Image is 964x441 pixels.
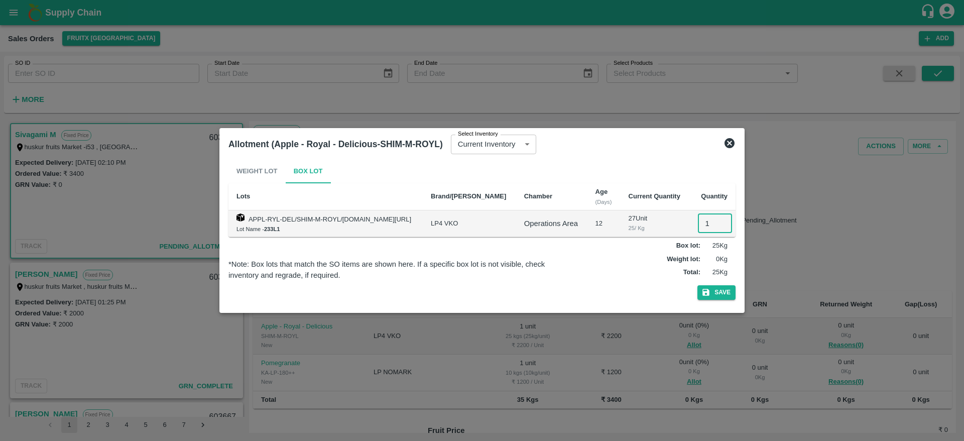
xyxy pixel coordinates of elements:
[702,241,728,251] p: 25 Kg
[264,226,280,232] b: 233L1
[702,255,728,264] p: 0 Kg
[236,213,245,222] img: box
[629,224,682,233] div: 25 / Kg
[228,139,443,149] b: Allotment (Apple - Royal - Delicious-SHIM-M-ROYL)
[629,192,680,200] b: Current Quantity
[676,241,700,251] label: Box lot :
[458,130,498,138] label: Select Inventory
[236,192,250,200] b: Lots
[667,255,700,264] label: Weight lot :
[228,210,423,237] td: APPL-RYL-DEL/SHIM-M-ROYL/[DOMAIN_NAME][URL]
[587,210,621,237] td: 12
[524,192,552,200] b: Chamber
[702,268,728,277] p: 25 Kg
[458,139,516,150] p: Current Inventory
[621,210,690,237] td: 27 Unit
[286,159,331,183] button: Box Lot
[524,218,579,229] div: Operations Area
[698,214,732,233] input: 0
[431,192,506,200] b: Brand/[PERSON_NAME]
[697,285,736,300] button: Save
[683,268,700,277] label: Total :
[595,188,608,195] b: Age
[701,192,728,200] b: Quantity
[423,210,516,237] td: LP4 VKO
[595,197,613,206] div: (Days)
[236,225,415,234] div: Lot Name -
[228,259,566,281] div: *Note: Box lots that match the SO items are shown here. If a specific box lot is not visible, che...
